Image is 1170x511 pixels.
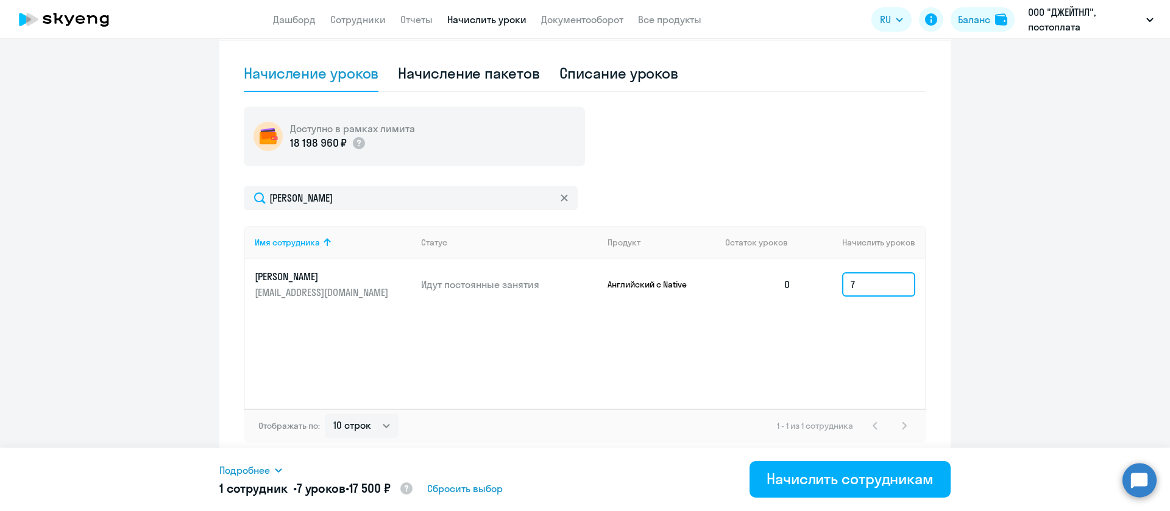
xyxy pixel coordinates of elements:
p: ООО "ДЖЕЙТНЛ", постоплата [1028,5,1141,34]
span: 7 уроков [297,481,346,496]
span: Сбросить выбор [427,481,503,496]
h5: Доступно в рамках лимита [290,122,415,135]
div: Списание уроков [559,63,679,83]
p: [PERSON_NAME] [255,270,391,283]
span: 1 - 1 из 1 сотрудника [777,420,853,431]
div: Начисление пакетов [398,63,539,83]
div: Продукт [608,237,640,248]
input: Поиск по имени, email, продукту или статусу [244,186,578,210]
p: 18 198 960 ₽ [290,135,347,151]
span: Отображать по: [258,420,320,431]
button: Начислить сотрудникам [750,461,951,498]
img: wallet-circle.png [253,122,283,151]
div: Статус [421,237,447,248]
th: Начислить уроков [801,226,925,259]
img: balance [995,13,1007,26]
div: Остаток уроков [725,237,801,248]
div: Начислить сотрудникам [767,469,934,488]
a: Сотрудники [330,13,386,26]
p: Идут постоянные занятия [421,278,598,291]
div: Статус [421,237,598,248]
a: Начислить уроки [447,13,526,26]
button: Балансbalance [951,7,1015,32]
a: Документооборот [541,13,623,26]
div: Имя сотрудника [255,237,320,248]
span: Подробнее [219,463,270,478]
span: 17 500 ₽ [349,481,391,496]
p: [EMAIL_ADDRESS][DOMAIN_NAME] [255,286,391,299]
div: Начисление уроков [244,63,378,83]
h5: 1 сотрудник • • [219,480,414,498]
div: Имя сотрудника [255,237,411,248]
span: RU [880,12,891,27]
span: Остаток уроков [725,237,788,248]
a: Все продукты [638,13,701,26]
button: ООО "ДЖЕЙТНЛ", постоплата [1022,5,1160,34]
p: Английский с Native [608,279,699,290]
td: 0 [715,259,801,310]
div: Продукт [608,237,716,248]
button: RU [871,7,912,32]
a: Дашборд [273,13,316,26]
a: [PERSON_NAME][EMAIL_ADDRESS][DOMAIN_NAME] [255,270,411,299]
div: Баланс [958,12,990,27]
a: Отчеты [400,13,433,26]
